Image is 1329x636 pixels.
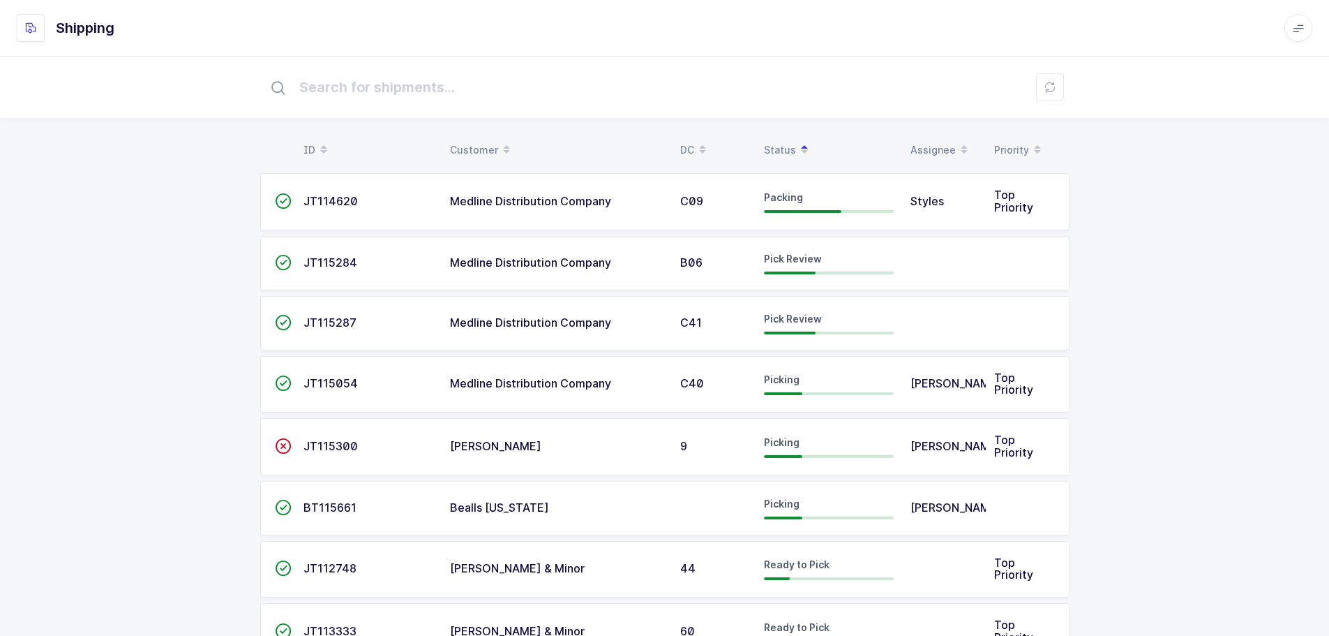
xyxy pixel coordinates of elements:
span: Picking [764,436,799,448]
span: Medline Distribution Company [450,376,611,390]
span: Packing [764,191,803,203]
span: Picking [764,374,799,385]
span:  [275,194,292,208]
span:  [275,561,292,575]
span: [PERSON_NAME] & Minor [450,561,585,575]
span: C40 [680,376,704,390]
span: Pick Review [764,313,822,325]
span:  [275,376,292,390]
div: Assignee [910,138,977,162]
span:  [275,501,292,515]
h1: Shipping [56,17,114,39]
span: [PERSON_NAME] [910,376,1002,390]
span: Top Priority [994,433,1033,459]
span: Bealls [US_STATE] [450,501,549,515]
span:  [275,439,292,453]
span: Medline Distribution Company [450,256,611,269]
span: Top Priority [994,556,1033,582]
span: JT115284 [303,256,357,269]
span: JT114620 [303,194,358,208]
span: Medline Distribution Company [450,194,611,208]
span: Ready to Pick [764,559,829,570]
span: Top Priority [994,188,1033,214]
span: BT115661 [303,501,356,515]
span:  [275,316,292,330]
span: C09 [680,194,703,208]
span: Top Priority [994,371,1033,397]
span: [PERSON_NAME] [910,439,1002,453]
span: 9 [680,439,687,453]
span: [PERSON_NAME] [910,501,1002,515]
div: Status [764,138,894,162]
span: Picking [764,498,799,510]
div: Customer [450,138,663,162]
span:  [275,256,292,269]
input: Search for shipments... [260,65,1069,110]
span: JT112748 [303,561,356,575]
span: Styles [910,194,944,208]
span: JT115287 [303,316,356,330]
span: JT115054 [303,376,358,390]
span: 44 [680,561,696,575]
span: Ready to Pick [764,621,829,633]
div: ID [303,138,433,162]
span: Pick Review [764,253,822,265]
span: JT115300 [303,439,358,453]
div: DC [680,138,747,162]
div: Priority [994,138,1061,162]
span: C41 [680,316,702,330]
span: [PERSON_NAME] [450,439,541,453]
span: Medline Distribution Company [450,316,611,330]
span: B06 [680,256,703,269]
